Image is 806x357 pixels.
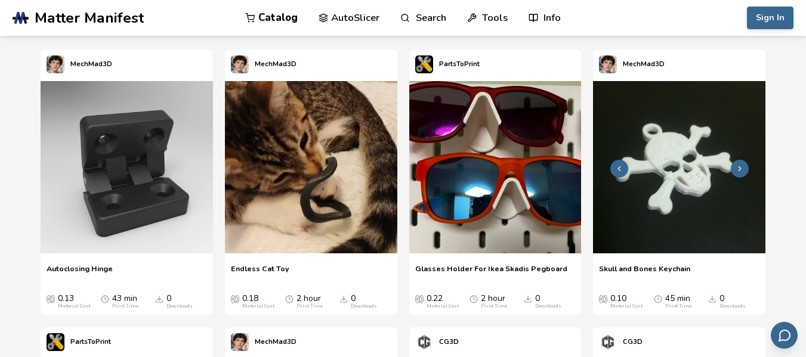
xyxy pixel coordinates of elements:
div: Print Time [665,303,691,309]
span: Average Cost [231,294,239,303]
a: Skull and Bones Keychain [599,264,690,282]
button: Sign In [747,7,793,29]
div: 45 min [665,294,691,309]
div: 2 hour [481,294,507,309]
div: Print Time [481,303,507,309]
div: Material Cost [58,303,90,309]
span: Average Cost [599,294,607,303]
p: PartsToPrint [70,336,111,348]
div: 2 hour [297,294,323,309]
div: Material Cost [427,303,459,309]
img: MechMad3D's profile [47,55,64,73]
a: CG3D's profileCG3D [409,327,465,357]
a: MechMad3D's profileMechMad3D [593,49,671,79]
span: Matter Manifest [35,10,144,26]
div: Material Cost [242,303,274,309]
img: PartsToPrint's profile [47,333,64,351]
div: 0.10 [610,294,643,309]
span: Average Print Time [285,294,294,303]
div: 0.18 [242,294,274,309]
div: Downloads [351,303,377,309]
span: Downloads [339,294,348,303]
p: MechMad3D [255,58,297,70]
img: MechMad3D's profile [231,55,249,73]
span: Average Cost [47,294,55,303]
p: MechMad3D [70,58,112,70]
span: Average Print Time [101,294,109,303]
a: Glasses Holder For Ikea Skadis Pegboard [415,264,567,282]
a: Endless Cat Toy [231,264,289,282]
a: MechMad3D's profileMechMad3D [225,49,302,79]
img: PartsToPrint's profile [415,55,433,73]
img: MechMad3D's profile [231,333,249,351]
div: Downloads [166,303,193,309]
div: 0 [166,294,193,309]
a: CG3D's profileCG3D [593,327,648,357]
div: 0.13 [58,294,90,309]
div: Material Cost [610,303,643,309]
img: CG3D's profile [599,333,617,351]
div: Downloads [535,303,561,309]
a: Autoclosing Hinge [47,264,113,282]
div: 0.22 [427,294,459,309]
button: Send feedback via email [771,322,798,349]
div: 0 [535,294,561,309]
div: Downloads [719,303,746,309]
span: Downloads [524,294,532,303]
div: 0 [351,294,377,309]
p: CG3D [623,336,643,348]
span: Average Print Time [470,294,478,303]
p: MechMad3D [623,58,665,70]
span: Downloads [155,294,163,303]
a: MechMad3D's profileMechMad3D [225,327,302,357]
p: MechMad3D [255,336,297,348]
img: CG3D's profile [415,333,433,351]
img: MechMad3D's profile [599,55,617,73]
a: PartsToPrint's profilePartsToPrint [409,49,486,79]
span: Average Print Time [654,294,662,303]
div: Print Time [112,303,138,309]
p: CG3D [439,336,459,348]
div: 43 min [112,294,138,309]
span: Downloads [708,294,717,303]
div: 0 [719,294,746,309]
span: Average Cost [415,294,424,303]
div: Print Time [297,303,323,309]
p: PartsToPrint [439,58,480,70]
a: MechMad3D's profileMechMad3D [41,49,118,79]
a: PartsToPrint's profilePartsToPrint [41,327,117,357]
